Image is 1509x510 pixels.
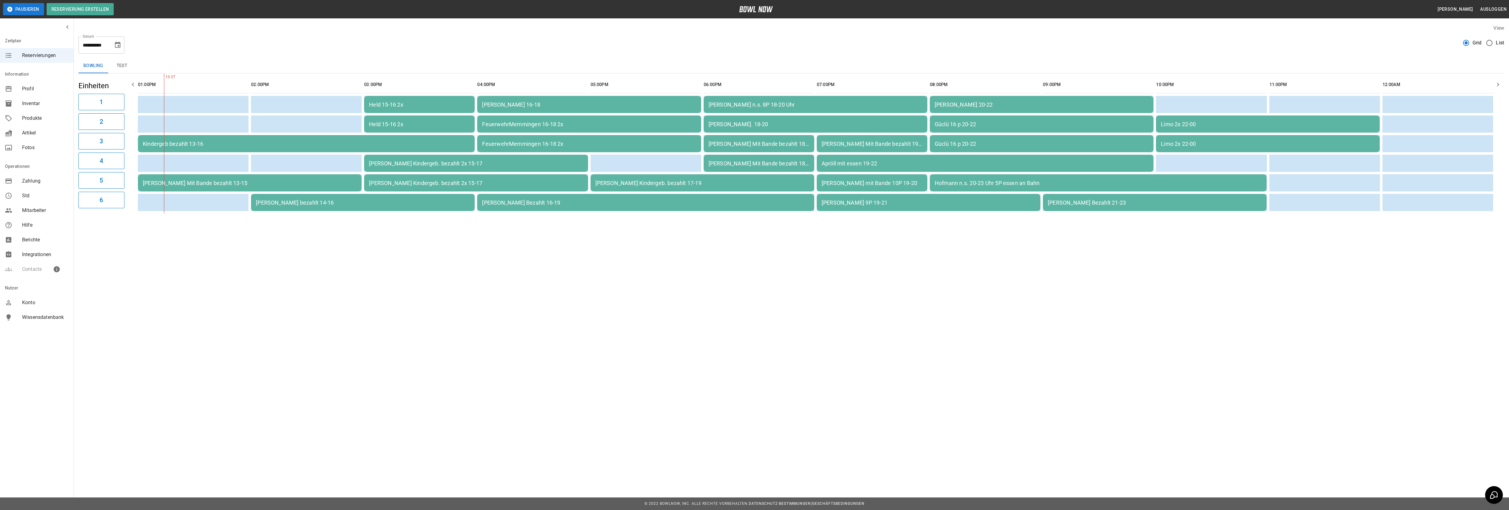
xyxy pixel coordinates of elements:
a: Datenschutz-Bestimmungen [749,501,811,506]
div: [PERSON_NAME] Mit Bande bezahlt 19-20 [822,141,922,147]
th: 09:00PM [1043,76,1154,93]
span: Grid [1473,39,1482,47]
button: 2 [78,113,124,130]
th: 03:00PM [364,76,475,93]
div: [PERSON_NAME] Kindergeb. bezahlt 17-19 [595,180,809,186]
th: 07:00PM [817,76,927,93]
div: Kindergeb bezahlt 13-16 [143,141,470,147]
div: [PERSON_NAME] Kindergeb. bezahlt 2x 15-17 [369,160,583,167]
th: 10:00PM [1156,76,1267,93]
th: 04:00PM [477,76,588,93]
th: 08:00PM [930,76,1040,93]
div: inventory tabs [78,59,1504,73]
a: Geschäftsbedingungen [812,501,865,506]
span: Wissensdatenbank [22,314,69,321]
button: 5 [78,172,124,189]
div: [PERSON_NAME] n.s. 8P 18-20 Uhr [709,101,922,108]
img: logo [739,6,773,12]
span: List [1496,39,1504,47]
div: [PERSON_NAME] Mit Bande bezahlt 13-15 [143,180,357,186]
button: Ausloggen [1478,4,1509,15]
h6: 2 [100,117,103,127]
span: Mitarbeiter [22,207,69,214]
label: View [1493,25,1504,31]
h6: 1 [100,97,103,107]
span: Hilfe [22,221,69,229]
span: Reservierungen [22,52,69,59]
table: sticky table [135,74,1496,213]
h6: 3 [100,136,103,146]
span: Artikel [22,129,69,137]
div: FeuerwehrMemmingen 16-18 2x [482,121,696,127]
th: 11:00PM [1269,76,1380,93]
div: [PERSON_NAME] mit Bande 10P 19-20 [822,180,922,186]
button: 1 [78,94,124,110]
div: [PERSON_NAME] Mit Bande bezahlt 18-19 [709,141,809,147]
button: Bowling [78,59,108,73]
div: FeuerwehrMemmingen 16-18 2x [482,141,696,147]
div: Held 15-16 2x [369,121,470,127]
div: Limo 2x 22-00 [1161,141,1375,147]
th: 06:00PM [704,76,814,93]
div: [PERSON_NAME] Mit Bande bezahlt 18-19 [709,160,809,167]
span: Produkte [22,115,69,122]
div: [PERSON_NAME]. 18-20 [709,121,922,127]
button: test [108,59,136,73]
span: Berichte [22,236,69,244]
button: 6 [78,192,124,208]
div: [PERSON_NAME] bezahlt 14-16 [256,199,470,206]
span: Konto [22,299,69,306]
th: 02:00PM [251,76,362,93]
span: Std [22,192,69,199]
th: 12:00AM [1382,76,1493,93]
button: Pausieren [3,3,44,15]
th: 05:00PM [591,76,701,93]
div: Limo 2x 22-00 [1161,121,1375,127]
span: Fotos [22,144,69,151]
span: Zahlung [22,177,69,185]
div: [PERSON_NAME] 20-22 [935,101,1149,108]
h6: 5 [100,176,103,185]
button: 3 [78,133,124,149]
div: [PERSON_NAME] Kindergeb. bezahlt 2x 15-17 [369,180,583,186]
div: Apröll mit essen 19-22 [822,160,1149,167]
h6: 6 [100,195,103,205]
th: 01:00PM [138,76,249,93]
button: Choose date, selected date is 11. Okt. 2025 [112,39,124,51]
div: [PERSON_NAME] Bezahlt 16-19 [482,199,809,206]
span: Integrationen [22,251,69,258]
span: Profil [22,85,69,93]
h5: Einheiten [78,81,124,91]
div: [PERSON_NAME] 16-18 [482,101,696,108]
button: Reservierung erstellen [47,3,114,15]
div: Hofmann n.s. 20-23 Uhr 5P essen an Bahn [935,180,1262,186]
span: Inventar [22,100,69,107]
div: Güclü 16 p 20-22 [935,141,1149,147]
span: © 2022 BowlNow, Inc. Alle Rechte vorbehalten. [644,501,749,506]
button: 4 [78,153,124,169]
button: [PERSON_NAME] [1435,4,1475,15]
div: [PERSON_NAME] 9P 19-21 [822,199,1036,206]
h6: 4 [100,156,103,166]
div: Held 15-16 2x [369,101,470,108]
span: 13:27 [164,74,165,80]
div: [PERSON_NAME] Bezahlt 21-23 [1048,199,1262,206]
div: Güclü 16 p 20-22 [935,121,1149,127]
